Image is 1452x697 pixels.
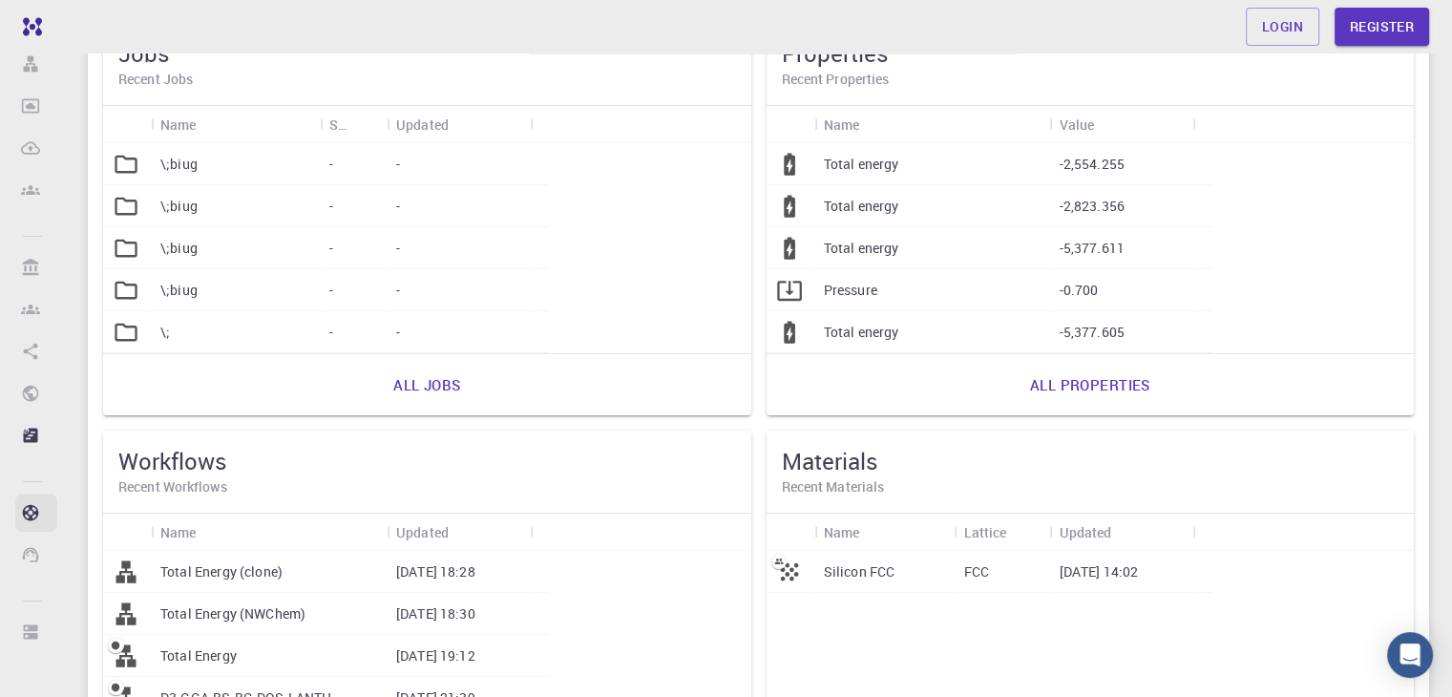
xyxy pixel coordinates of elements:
[118,476,736,497] h6: Recent Workflows
[396,646,475,665] p: [DATE] 19:12
[782,476,1399,497] h6: Recent Materials
[1059,239,1125,258] p: -5,377.611
[396,155,400,174] p: -
[449,517,479,547] button: Sort
[859,517,890,547] button: Sort
[1059,323,1125,342] p: -5,377.605
[954,514,1049,551] div: Lattice
[1059,106,1094,143] div: Value
[329,106,347,143] div: Status
[160,281,198,300] p: \;biug
[1059,514,1111,551] div: Updated
[396,604,475,623] p: [DATE] 18:30
[396,197,400,216] p: -
[118,38,736,69] h5: Jobs
[329,239,333,258] p: -
[329,197,333,216] p: -
[197,517,227,547] button: Sort
[1246,8,1319,46] a: Login
[824,514,860,551] div: Name
[396,514,449,551] div: Updated
[160,604,305,623] p: Total Energy (NWChem)
[824,106,860,143] div: Name
[160,646,237,665] p: Total Energy
[1111,517,1142,547] button: Sort
[329,323,333,342] p: -
[1006,517,1037,547] button: Sort
[824,239,899,258] p: Total energy
[118,446,736,476] h5: Workflows
[160,323,170,342] p: \;
[1387,632,1433,678] div: Open Intercom Messenger
[396,323,400,342] p: -
[449,109,479,139] button: Sort
[782,446,1399,476] h5: Materials
[1335,8,1429,46] a: Register
[814,106,1050,143] div: Name
[329,155,333,174] p: -
[160,239,198,258] p: \;biug
[1059,155,1125,174] p: -2,554.255
[824,323,899,342] p: Total energy
[160,106,197,143] div: Name
[782,69,1399,90] h6: Recent Properties
[1049,514,1192,551] div: Updated
[396,562,475,581] p: [DATE] 18:28
[320,106,387,143] div: Status
[396,281,400,300] p: -
[1059,281,1098,300] p: -0.700
[347,109,377,139] button: Sort
[396,239,400,258] p: -
[387,106,530,143] div: Updated
[1049,106,1192,143] div: Value
[151,106,320,143] div: Name
[859,109,890,139] button: Sort
[160,514,197,551] div: Name
[15,17,42,36] img: logo
[782,38,1399,69] h5: Properties
[151,514,387,551] div: Name
[197,109,227,139] button: Sort
[396,106,449,143] div: Updated
[963,562,988,581] p: FCC
[814,514,955,551] div: Name
[118,69,736,90] h6: Recent Jobs
[372,362,481,408] a: All jobs
[103,514,151,551] div: Icon
[824,562,895,581] p: Silicon FCC
[387,514,530,551] div: Updated
[824,155,899,174] p: Total energy
[1059,197,1125,216] p: -2,823.356
[824,281,877,300] p: Pressure
[1094,109,1125,139] button: Sort
[329,281,333,300] p: -
[1059,562,1138,581] p: [DATE] 14:02
[160,155,198,174] p: \;biug
[767,514,814,551] div: Icon
[1009,362,1171,408] a: All properties
[824,197,899,216] p: Total energy
[160,197,198,216] p: \;biug
[160,562,283,581] p: Total Energy (clone)
[767,106,814,143] div: Icon
[103,106,151,143] div: Icon
[963,514,1006,551] div: Lattice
